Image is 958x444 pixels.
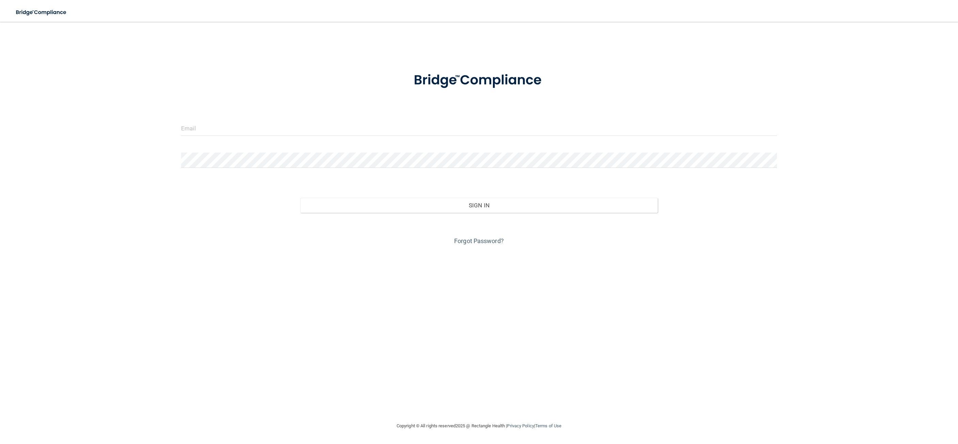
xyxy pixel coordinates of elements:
[355,415,603,437] div: Copyright © All rights reserved 2025 @ Rectangle Health | |
[454,237,504,244] a: Forgot Password?
[181,121,777,136] input: Email
[10,5,73,19] img: bridge_compliance_login_screen.278c3ca4.svg
[300,198,658,213] button: Sign In
[400,63,558,98] img: bridge_compliance_login_screen.278c3ca4.svg
[535,423,561,428] a: Terms of Use
[507,423,534,428] a: Privacy Policy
